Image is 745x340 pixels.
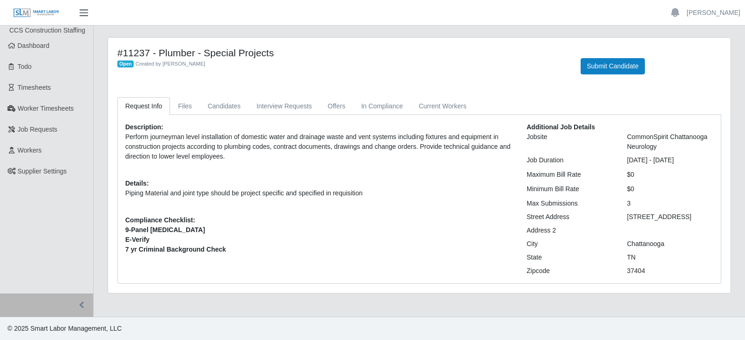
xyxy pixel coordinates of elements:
a: Offers [320,97,353,115]
p: Perform journeyman level installation of domestic water and drainage waste and vent systems inclu... [125,132,513,161]
p: Piping Material and joint type should be project specific and specified in requisition [125,188,513,198]
span: Dashboard [18,42,50,49]
span: 9-Panel [MEDICAL_DATA] [125,225,513,235]
div: $0 [620,184,721,194]
div: Max Submissions [520,199,620,208]
span: Job Requests [18,126,58,133]
span: Created by [PERSON_NAME] [135,61,205,67]
b: Description: [125,123,163,131]
span: Supplier Settings [18,167,67,175]
span: Open [117,60,134,68]
span: Workers [18,147,42,154]
a: Current Workers [411,97,474,115]
div: Minimum Bill Rate [520,184,620,194]
span: Todo [18,63,32,70]
div: State [520,253,620,262]
b: Compliance Checklist: [125,216,195,224]
span: © 2025 Smart Labor Management, LLC [7,325,122,332]
div: Maximum Bill Rate [520,170,620,180]
div: [STREET_ADDRESS] [620,212,721,222]
a: [PERSON_NAME] [687,8,740,18]
div: Street Address [520,212,620,222]
div: CommonSpirit Chattanooga Neurology [620,132,721,152]
div: TN [620,253,721,262]
button: Submit Candidate [581,58,644,74]
span: E-Verify [125,235,513,245]
div: Address 2 [520,226,620,235]
div: 3 [620,199,721,208]
div: Chattanooga [620,239,721,249]
a: Interview Requests [249,97,320,115]
a: Candidates [200,97,249,115]
div: City [520,239,620,249]
a: Request Info [117,97,170,115]
span: CCS Construction Staffing [9,27,85,34]
div: 37404 [620,266,721,276]
div: $0 [620,170,721,180]
span: 7 yr Criminal Background Check [125,245,513,254]
img: SLM Logo [13,8,60,18]
div: Jobsite [520,132,620,152]
h4: #11237 - Plumber - Special Projects [117,47,567,59]
b: Details: [125,180,149,187]
span: Worker Timesheets [18,105,74,112]
b: Additional Job Details [527,123,595,131]
a: Files [170,97,200,115]
div: [DATE] - [DATE] [620,155,721,165]
a: In Compliance [353,97,411,115]
span: Timesheets [18,84,51,91]
div: Zipcode [520,266,620,276]
div: Job Duration [520,155,620,165]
